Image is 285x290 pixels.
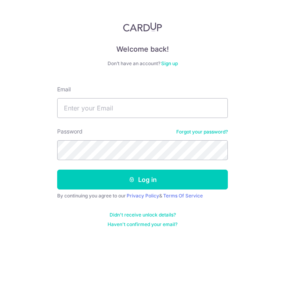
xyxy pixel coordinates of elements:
label: Email [57,85,71,93]
img: CardUp Logo [123,22,162,32]
input: Enter your Email [57,98,228,118]
a: Terms Of Service [163,193,203,199]
a: Sign up [161,60,178,66]
a: Forgot your password? [176,129,228,135]
a: Privacy Policy [127,193,159,199]
div: Don’t have an account? [57,60,228,67]
button: Log in [57,170,228,189]
div: By continuing you agree to our & [57,193,228,199]
a: Haven't confirmed your email? [108,221,177,228]
a: Didn't receive unlock details? [110,212,176,218]
h4: Welcome back! [57,44,228,54]
label: Password [57,128,83,135]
